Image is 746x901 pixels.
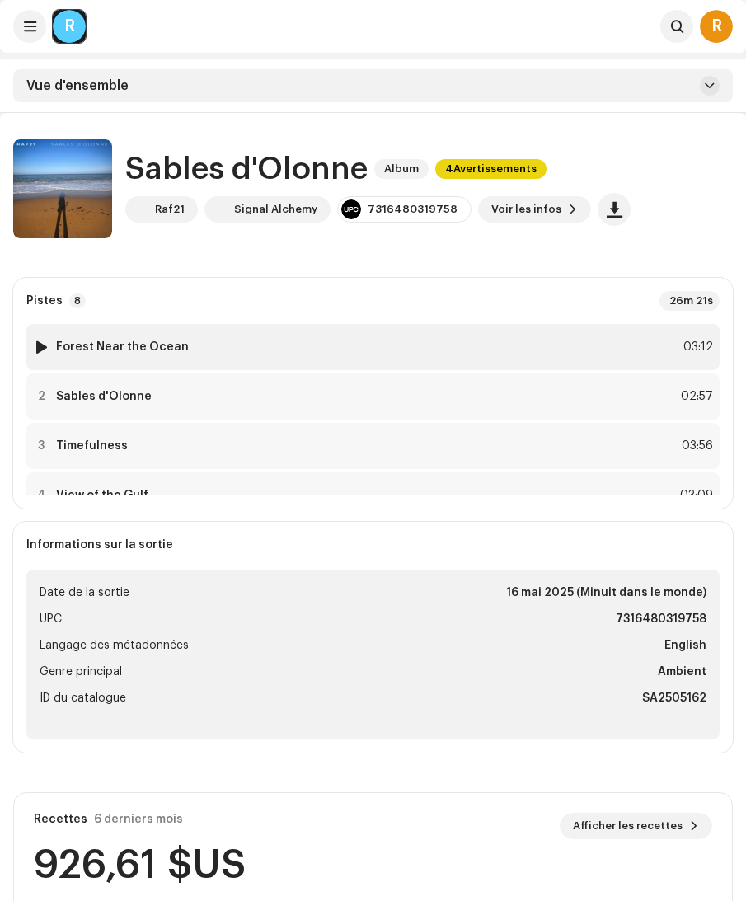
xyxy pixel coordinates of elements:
button: Voir les infos [478,196,591,223]
div: 03:12 [677,337,713,357]
strong: SA2505162 [642,688,706,708]
div: 6 derniers mois [94,813,183,826]
strong: View of the Gulf [56,489,148,502]
strong: 16 mai 2025 (Minuit dans le monde) [506,583,706,603]
span: ID du catalogue [40,688,126,708]
div: Raf21 [155,203,185,216]
div: Signal Alchemy [234,203,317,216]
div: 7316480319758 [368,203,457,216]
strong: English [664,636,706,655]
span: UPC [40,609,62,629]
h1: Sables d'Olonne [125,152,368,186]
img: 36a6f435-b869-4ac6-84fb-9d8a49a9c12b [208,199,228,219]
strong: Ambient [658,662,706,682]
div: R [700,10,733,43]
p-badge: 8 [69,293,86,308]
strong: 7316480319758 [616,609,706,629]
strong: Forest Near the Ocean [56,340,189,354]
div: 03:09 [677,486,713,505]
span: Afficher les recettes [573,809,683,842]
img: eb28c1a2-8fa3-4afa-8d03-7be4d907a5d0 [129,199,148,219]
img: 7bc7d7b6-d06a-4344-90c9-97a49540b06f [13,139,112,238]
strong: Sables d'Olonne [56,390,152,403]
div: R [53,10,86,43]
div: 26m 21s [659,291,720,311]
button: Afficher les recettes [560,813,712,839]
div: 02:57 [677,387,713,406]
span: Date de la sortie [40,583,129,603]
div: 03:56 [677,436,713,456]
span: Langage des métadonnées [40,636,189,655]
strong: Timefulness [56,439,128,453]
span: Vue d'ensemble [26,79,129,92]
span: Album [374,159,429,179]
span: 4Avertissements [435,159,547,179]
div: Recettes [34,813,87,826]
strong: Informations sur la sortie [26,538,173,551]
strong: Pistes [26,294,63,307]
span: Voir les infos [491,193,561,226]
span: Genre principal [40,662,122,682]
